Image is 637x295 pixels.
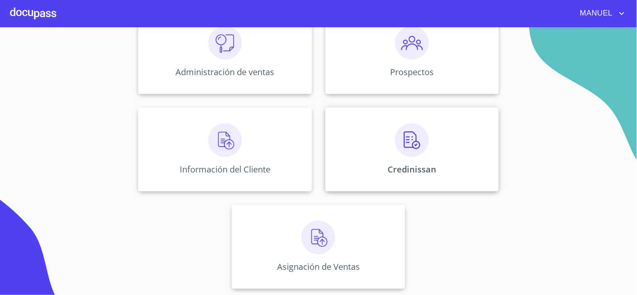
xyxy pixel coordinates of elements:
p: Información del Cliente [180,164,270,175]
p: Credinissan [388,164,436,175]
img: verificacion.png [395,123,429,157]
img: consulta.png [208,26,242,60]
p: Prospectos [390,66,434,78]
p: Administración de ventas [176,66,274,78]
img: prospectos.png [395,26,429,60]
img: carga.png [208,123,242,157]
img: carga.png [301,221,335,254]
span: MANUEL [574,7,617,20]
button: account of current user [574,7,627,20]
p: Asignación de Ventas [277,261,360,272]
